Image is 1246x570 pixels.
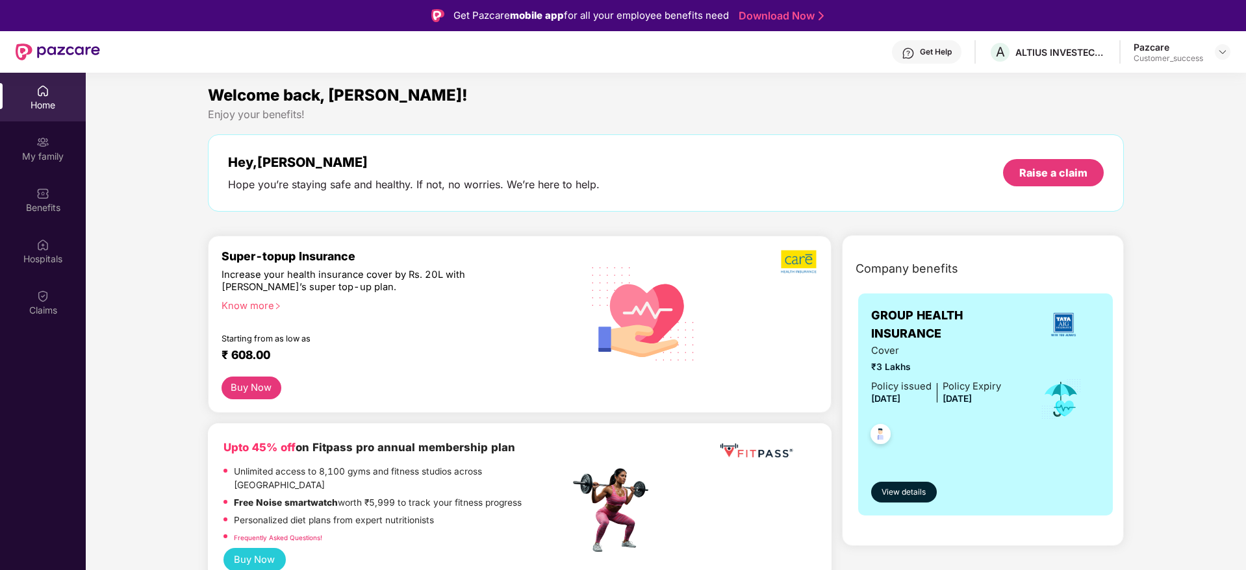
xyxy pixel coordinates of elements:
[739,9,820,23] a: Download Now
[943,379,1001,394] div: Policy Expiry
[222,269,513,294] div: Increase your health insurance cover by Rs. 20L with [PERSON_NAME]’s super top-up plan.
[431,9,444,22] img: Logo
[228,155,600,170] div: Hey, [PERSON_NAME]
[1015,46,1106,58] div: ALTIUS INVESTECH PRIVATE LIMITED
[234,514,434,528] p: Personalized diet plans from expert nutritionists
[871,393,900,404] span: [DATE]
[1046,307,1081,342] img: insurerLogo
[222,249,570,263] div: Super-topup Insurance
[865,420,896,452] img: svg+xml;base64,PHN2ZyB4bWxucz0iaHR0cDovL3d3dy53My5vcmcvMjAwMC9zdmciIHdpZHRoPSI0OC45NDMiIGhlaWdodD...
[222,300,562,309] div: Know more
[36,84,49,97] img: svg+xml;base64,PHN2ZyBpZD0iSG9tZSIgeG1sbnM9Imh0dHA6Ly93d3cudzMub3JnLzIwMDAvc3ZnIiB3aWR0aD0iMjAiIG...
[234,465,569,493] p: Unlimited access to 8,100 gyms and fitness studios across [GEOGRAPHIC_DATA]
[1217,47,1228,57] img: svg+xml;base64,PHN2ZyBpZD0iRHJvcGRvd24tMzJ4MzIiIHhtbG5zPSJodHRwOi8vd3d3LnczLm9yZy8yMDAwL3N2ZyIgd2...
[1019,166,1087,180] div: Raise a claim
[223,441,515,454] b: on Fitpass pro annual membership plan
[228,178,600,192] div: Hope you’re staying safe and healthy. If not, no worries. We’re here to help.
[902,47,915,60] img: svg+xml;base64,PHN2ZyBpZD0iSGVscC0zMngzMiIgeG1sbnM9Imh0dHA6Ly93d3cudzMub3JnLzIwMDAvc3ZnIiB3aWR0aD...
[943,393,972,404] span: [DATE]
[223,441,296,454] b: Upto 45% off
[208,108,1125,121] div: Enjoy your benefits!
[222,348,557,364] div: ₹ 608.00
[208,86,468,105] span: Welcome back, [PERSON_NAME]!
[856,260,958,278] span: Company benefits
[871,306,1026,343] span: GROUP HEALTH INSURANCE
[36,136,49,149] img: svg+xml;base64,PHN2ZyB3aWR0aD0iMjAiIGhlaWdodD0iMjAiIHZpZXdCb3g9IjAgMCAyMCAyMCIgZmlsbD0ibm9uZSIgeG...
[510,9,564,21] strong: mobile app
[222,334,515,343] div: Starting from as low as
[581,250,706,376] img: svg+xml;base64,PHN2ZyB4bWxucz0iaHR0cDovL3d3dy53My5vcmcvMjAwMC9zdmciIHhtbG5zOnhsaW5rPSJodHRwOi8vd3...
[36,187,49,200] img: svg+xml;base64,PHN2ZyBpZD0iQmVuZWZpdHMiIHhtbG5zPSJodHRwOi8vd3d3LnczLm9yZy8yMDAwL3N2ZyIgd2lkdGg9Ij...
[274,303,281,310] span: right
[569,465,660,556] img: fpp.png
[882,486,926,499] span: View details
[234,497,338,508] strong: Free Noise smartwatch
[1134,53,1203,64] div: Customer_success
[781,249,818,274] img: b5dec4f62d2307b9de63beb79f102df3.png
[234,534,322,541] a: Frequently Asked Questions!
[920,47,952,57] div: Get Help
[871,379,932,394] div: Policy issued
[222,377,281,399] button: Buy Now
[36,238,49,251] img: svg+xml;base64,PHN2ZyBpZD0iSG9zcGl0YWxzIiB4bWxucz0iaHR0cDovL3d3dy53My5vcmcvMjAwMC9zdmciIHdpZHRoPS...
[871,482,937,502] button: View details
[234,496,522,510] p: worth ₹5,999 to track your fitness progress
[819,9,824,23] img: Stroke
[996,44,1005,60] span: A
[871,360,1001,375] span: ₹3 Lakhs
[871,343,1001,358] span: Cover
[717,439,795,463] img: fppp.png
[16,43,100,60] img: New Pazcare Logo
[1134,41,1203,53] div: Pazcare
[453,8,729,23] div: Get Pazcare for all your employee benefits need
[36,290,49,303] img: svg+xml;base64,PHN2ZyBpZD0iQ2xhaW0iIHhtbG5zPSJodHRwOi8vd3d3LnczLm9yZy8yMDAwL3N2ZyIgd2lkdGg9IjIwIi...
[1040,378,1082,421] img: icon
